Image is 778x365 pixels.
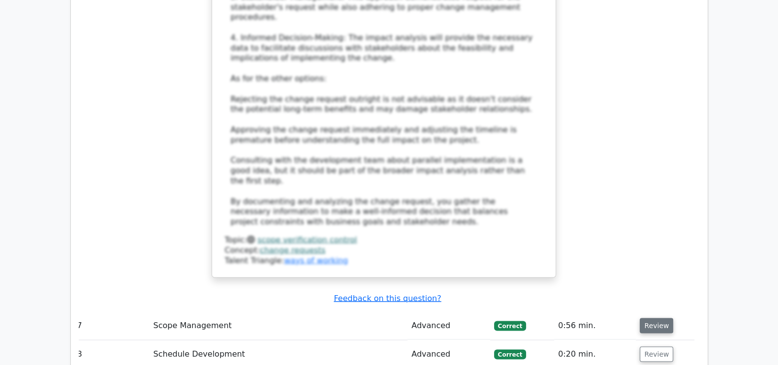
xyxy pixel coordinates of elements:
[225,235,543,266] div: Talent Triangle:
[225,245,543,256] div: Concept:
[225,235,543,245] div: Topic:
[334,294,441,303] a: Feedback on this question?
[494,321,526,331] span: Correct
[257,235,357,244] a: scope verification control
[284,256,348,265] a: ways of working
[640,318,673,334] button: Review
[260,245,325,255] a: change requests
[640,347,673,362] button: Review
[407,312,490,340] td: Advanced
[494,350,526,360] span: Correct
[73,312,150,340] td: 7
[554,312,636,340] td: 0:56 min.
[150,312,408,340] td: Scope Management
